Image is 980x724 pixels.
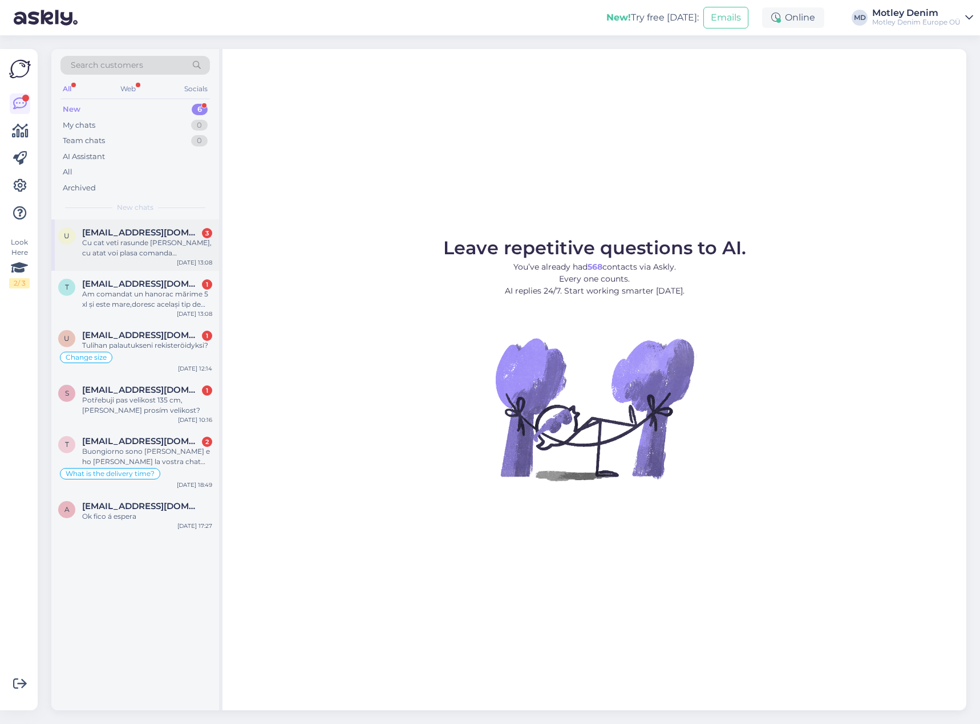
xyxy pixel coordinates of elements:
div: New [63,104,80,115]
span: What is the delivery time? [66,470,155,477]
div: Potřebuji pas velikost 135 cm, [PERSON_NAME] prosím velikost? [82,395,212,416]
div: [DATE] 17:27 [177,522,212,530]
div: Am comandat un hanorac mărime 5 xl și este mare,doresc același tip de hanorac mărime 4 xl.Vă mulț... [82,289,212,310]
div: 2 / 3 [9,278,30,288]
div: AI Assistant [63,151,105,162]
b: 568 [588,262,602,272]
span: umeet59@yahoo.com [82,330,201,340]
b: New! [606,12,631,23]
a: Motley DenimMotley Denim Europe OÜ [872,9,973,27]
img: Askly Logo [9,58,31,80]
div: Motley Denim [872,9,961,18]
span: Leave repetitive questions to AI. [443,237,746,259]
div: 3 [202,228,212,238]
span: Search customers [71,59,143,71]
button: Emails [703,7,748,29]
div: 1 [202,279,212,290]
span: u [64,334,70,343]
div: 0 [191,135,208,147]
div: MD [852,10,868,26]
span: armandobatalha8@gmail.com [82,501,201,511]
div: 1 [202,331,212,341]
div: Team chats [63,135,105,147]
p: You’ve already had contacts via Askly. Every one counts. AI replies 24/7. Start working smarter [... [443,261,746,297]
div: Buongiorno sono [PERSON_NAME] e ho [PERSON_NAME] la vostra chat che mi informa che il mio pacco è... [82,446,212,467]
div: All [63,166,72,178]
div: 0 [191,120,208,131]
div: 1 [202,385,212,396]
span: tinu4163@gmail.com [82,279,201,289]
div: 2 [202,437,212,447]
div: [DATE] 13:08 [177,310,212,318]
span: u [64,231,70,240]
span: s [65,389,69,397]
div: Motley Denim Europe OÜ [872,18,961,27]
div: Look Here [9,237,30,288]
div: Socials [182,82,210,96]
div: [DATE] 18:49 [177,481,212,489]
div: 6 [192,104,208,115]
div: Tulihan palautukseni rekisteröidyksi? [82,340,212,351]
span: t [65,440,69,449]
div: All [60,82,74,96]
span: Change size [66,354,107,361]
div: Web [118,82,138,96]
span: t.bruschetti58@gmail.com [82,436,201,446]
div: Archived [63,182,96,194]
span: uraniaecoal@gmail.com [82,227,201,238]
div: [DATE] 12:14 [178,364,212,373]
div: Try free [DATE]: [606,11,699,25]
span: New chats [117,202,153,213]
span: a [64,505,70,514]
div: Online [762,7,824,28]
span: syml@seznam.cz [82,385,201,395]
span: t [65,283,69,291]
div: [DATE] 13:08 [177,258,212,267]
div: Cu cat veti rasunde [PERSON_NAME], cu atat voi plasa comanda [PERSON_NAME], dar dupa primirea ras... [82,238,212,258]
div: Ok fico á espera [82,511,212,522]
div: My chats [63,120,95,131]
img: No Chat active [492,306,697,511]
div: [DATE] 10:16 [178,416,212,424]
